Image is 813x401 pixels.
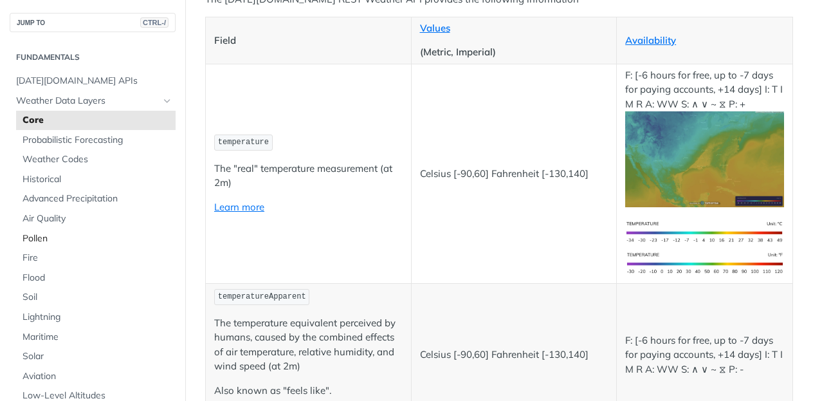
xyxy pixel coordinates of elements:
p: Celsius [-90,60] Fahrenheit [-130,140] [420,167,608,182]
a: [DATE][DOMAIN_NAME] APIs [10,71,176,91]
a: Weather Data LayersHide subpages for Weather Data Layers [10,91,176,111]
p: Field [214,33,403,48]
p: The "real" temperature measurement (at 2m) [214,162,403,191]
span: Weather Codes [23,153,172,166]
a: Air Quality [16,209,176,228]
span: Advanced Precipitation [23,192,172,205]
span: Expand image [625,225,784,238]
span: Aviation [23,370,172,383]
a: Lightning [16,308,176,327]
span: temperatureApparent [218,292,306,301]
button: JUMP TOCTRL-/ [10,13,176,32]
span: [DATE][DOMAIN_NAME] APIs [16,75,172,88]
a: Solar [16,347,176,366]
span: Probabilistic Forecasting [23,134,172,147]
span: CTRL-/ [140,17,169,28]
span: Weather Data Layers [16,95,159,107]
span: Air Quality [23,212,172,225]
a: Historical [16,170,176,189]
p: (Metric, Imperial) [420,45,608,60]
span: Maritime [23,331,172,344]
a: Maritime [16,328,176,347]
a: Advanced Precipitation [16,189,176,209]
span: Flood [23,272,172,284]
a: Soil [16,288,176,307]
a: Fire [16,248,176,268]
button: Hide subpages for Weather Data Layers [162,96,172,106]
span: Lightning [23,311,172,324]
p: F: [-6 hours for free, up to -7 days for paying accounts, +14 days] I: T I M R A: WW S: ∧ ∨ ~ ⧖ P: + [625,68,784,207]
a: Flood [16,268,176,288]
a: Availability [625,34,676,46]
span: Solar [23,350,172,363]
a: Values [420,22,450,34]
span: Fire [23,252,172,265]
a: Aviation [16,367,176,386]
a: Pollen [16,229,176,248]
span: Historical [23,173,172,186]
a: Weather Codes [16,150,176,169]
span: Core [23,114,172,127]
span: Expand image [625,256,784,268]
h2: Fundamentals [10,51,176,63]
p: The temperature equivalent perceived by humans, caused by the combined effects of air temperature... [214,316,403,374]
span: Soil [23,291,172,304]
span: Expand image [625,152,784,164]
p: Also known as "feels like". [214,384,403,398]
span: temperature [218,138,269,147]
a: Learn more [214,201,264,213]
span: Pollen [23,232,172,245]
a: Probabilistic Forecasting [16,131,176,150]
p: Celsius [-90,60] Fahrenheit [-130,140] [420,348,608,362]
p: F: [-6 hours for free, up to -7 days for paying accounts, +14 days] I: T I M R A: WW S: ∧ ∨ ~ ⧖ P: - [625,333,784,377]
a: Core [16,111,176,130]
